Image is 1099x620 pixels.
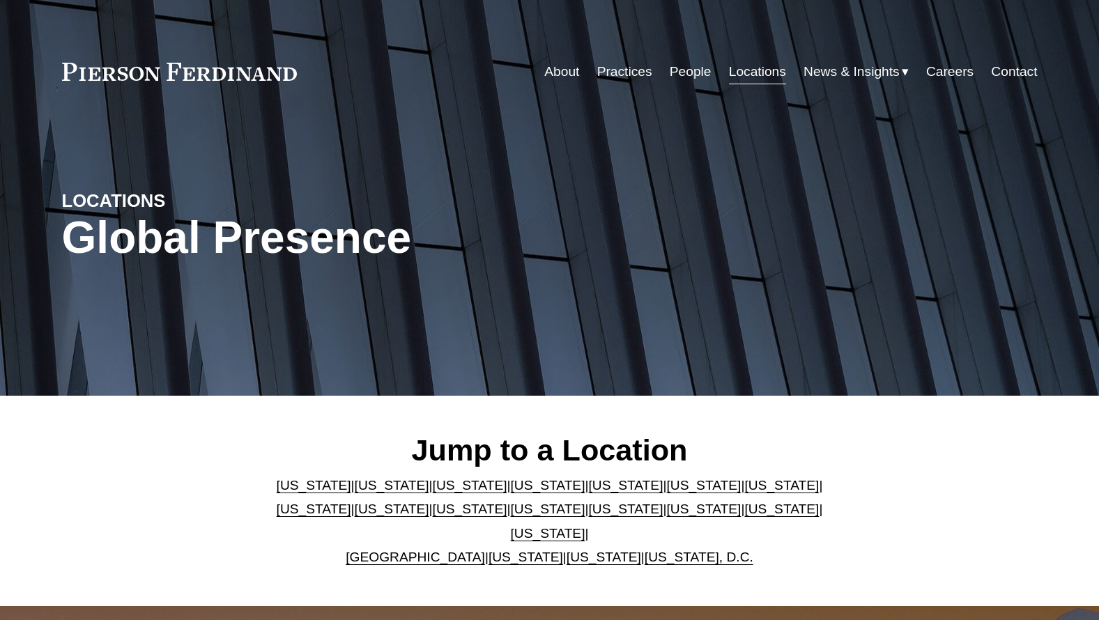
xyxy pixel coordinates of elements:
a: Locations [729,59,786,85]
a: [US_STATE] [277,502,351,516]
a: [US_STATE] [433,478,507,493]
a: [US_STATE] [355,502,429,516]
a: About [544,59,579,85]
a: [US_STATE] [588,502,663,516]
a: Careers [926,59,974,85]
a: [US_STATE] [433,502,507,516]
a: [US_STATE] [588,478,663,493]
a: [US_STATE], D.C. [645,550,753,564]
a: [US_STATE] [511,526,585,541]
a: [US_STATE] [511,502,585,516]
a: [US_STATE] [277,478,351,493]
a: [GEOGRAPHIC_DATA] [346,550,485,564]
span: News & Insights [804,60,900,84]
a: Practices [597,59,652,85]
p: | | | | | | | | | | | | | | | | | | [265,474,834,570]
a: [US_STATE] [567,550,641,564]
a: [US_STATE] [489,550,563,564]
a: folder dropdown [804,59,909,85]
h2: Jump to a Location [265,432,834,468]
a: [US_STATE] [744,478,819,493]
a: [US_STATE] [666,502,741,516]
a: [US_STATE] [744,502,819,516]
a: People [670,59,712,85]
a: [US_STATE] [511,478,585,493]
a: [US_STATE] [666,478,741,493]
h1: Global Presence [62,212,712,263]
a: Contact [991,59,1037,85]
a: [US_STATE] [355,478,429,493]
h4: LOCATIONS [62,189,306,212]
